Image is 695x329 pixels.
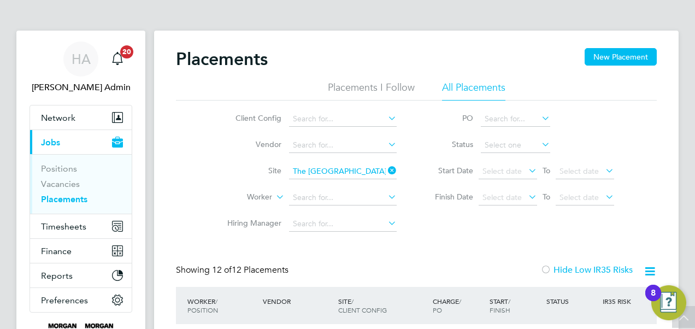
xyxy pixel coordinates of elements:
span: To [539,190,553,204]
span: Select date [559,166,599,176]
div: Site [335,291,430,320]
span: / Position [187,297,218,314]
span: Select date [482,192,522,202]
input: Search for... [481,111,550,127]
input: Search for... [289,138,397,153]
li: Placements I Follow [328,81,415,101]
label: PO [424,113,473,123]
span: Finance [41,246,72,256]
label: Client Config [219,113,281,123]
div: Jobs [30,154,132,214]
button: Preferences [30,288,132,312]
span: To [539,163,553,178]
a: HA[PERSON_NAME] Admin [30,42,132,94]
span: 20 [120,45,133,58]
input: Search for... [289,111,397,127]
span: 12 of [212,265,232,275]
button: Open Resource Center, 8 new notifications [651,285,686,320]
h2: Placements [176,48,268,70]
label: Finish Date [424,192,473,202]
label: Start Date [424,166,473,175]
div: Worker [185,291,260,320]
label: Worker [209,192,272,203]
span: Network [41,113,75,123]
label: Site [219,166,281,175]
a: Positions [41,163,77,174]
span: Hays Admin [30,81,132,94]
button: Reports [30,263,132,287]
input: Search for... [289,164,397,179]
span: Timesheets [41,221,86,232]
input: Select one [481,138,550,153]
span: Reports [41,271,73,281]
div: Status [544,291,600,311]
span: 12 Placements [212,265,288,275]
div: 8 [651,293,656,307]
label: Vendor [219,139,281,149]
button: New Placement [585,48,657,66]
label: Hiring Manager [219,218,281,228]
label: Status [424,139,473,149]
button: Timesheets [30,214,132,238]
input: Search for... [289,216,397,232]
div: Charge [430,291,487,320]
span: Jobs [41,137,60,148]
span: Select date [559,192,599,202]
span: / Client Config [338,297,387,314]
span: / PO [433,297,461,314]
label: Hide Low IR35 Risks [540,265,633,275]
span: HA [72,52,91,66]
span: Preferences [41,295,88,305]
div: Vendor [260,291,335,311]
div: Start [487,291,544,320]
button: Network [30,105,132,130]
div: IR35 Risk [600,291,638,311]
li: All Placements [442,81,505,101]
span: Select date [482,166,522,176]
span: / Finish [490,297,510,314]
a: 20 [107,42,128,77]
a: Vacancies [41,179,80,189]
input: Search for... [289,190,397,205]
button: Jobs [30,130,132,154]
button: Finance [30,239,132,263]
a: Placements [41,194,87,204]
div: Showing [176,265,291,276]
